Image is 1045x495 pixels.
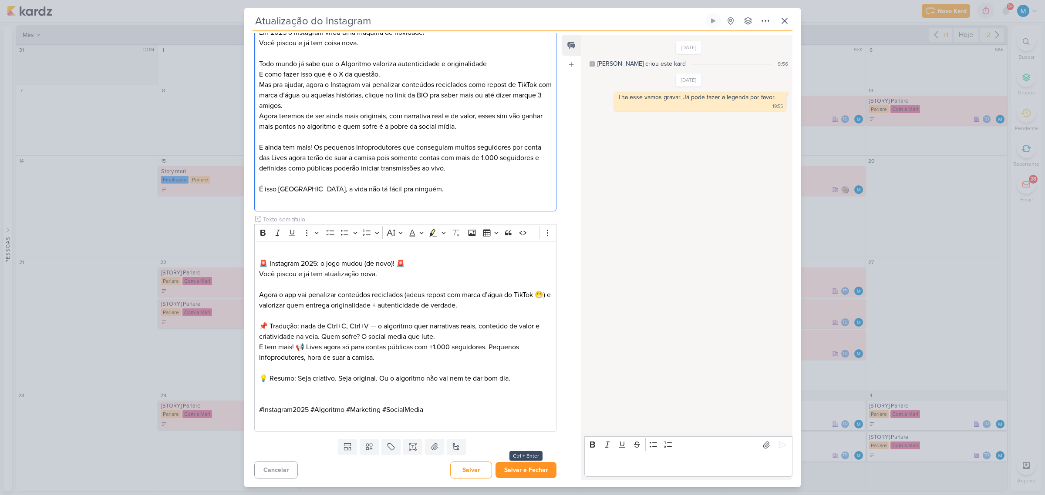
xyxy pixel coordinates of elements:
[259,80,552,111] p: Mas pra ajudar, agora o Instagram vai penalizar conteúdos reciclados como repost de TikTok com ma...
[710,17,717,24] div: Ligar relógio
[259,269,552,279] p: Você piscou e já tem atualização nova.
[259,27,552,38] p: Em 2025 o Instagram virou uma máquina de novidade!
[254,462,298,478] button: Cancelar
[584,436,792,453] div: Editor toolbar
[259,342,552,363] p: E tem mais! 📢 Lives agora só para contas públicas com +1.000 seguidores. Pequenos infoprodutores,...
[584,453,792,477] div: Editor editing area: main
[259,38,552,48] p: Você piscou e já tem coisa nova.
[253,13,704,29] input: Kard Sem Título
[261,215,556,224] input: Texto sem título
[450,462,492,478] button: Salvar
[259,373,552,384] p: 💡 Resumo: Seja criativo. Seja original. Ou o algoritmo não vai nem te dar bom dia.
[259,111,552,132] p: Agora teremos de ser ainda mais originais, com narrativa real e de valor, esses sim vão ganhar ma...
[254,224,556,241] div: Editor toolbar
[259,142,552,174] p: E ainda tem mais! Os pequenos infoprodutores que conseguiam muitos seguidores por conta das Lives...
[259,405,552,425] p: #Instagram2025 #Algoritmo #Marketing #SocialMedia
[778,60,788,68] div: 9:56
[259,321,552,342] p: 📌 Tradução: nada de Ctrl+C, Ctrl+V — o algoritmo quer narrativas reais, conteúdo de valor e criat...
[259,69,552,80] p: E como fazer isso que é o X da questão.
[254,21,556,212] div: Editor editing area: main
[259,258,552,269] p: 🚨 Instagram 2025: o jogo mudou (de novo)! 🚨
[772,103,783,110] div: 19:55
[597,59,686,68] div: [PERSON_NAME] criou este kard
[259,184,552,194] p: É isso [GEOGRAPHIC_DATA], a vida não tá fácil pra ninguém.
[618,94,775,101] div: Tha esse vamos gravar. Já pode fazer a legenda por favor.
[496,462,556,478] button: Salvar e Fechar
[509,451,543,461] div: Ctrl + Enter
[254,241,556,432] div: Editor editing area: main
[259,59,552,69] p: Todo mundo já sabe que o Algoritmo valoriza autenticidade e originalidade
[259,279,552,311] p: Agora o app vai penalizar conteúdos reciclados (adeus repost com marca d’água do TikTok 😬) e valo...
